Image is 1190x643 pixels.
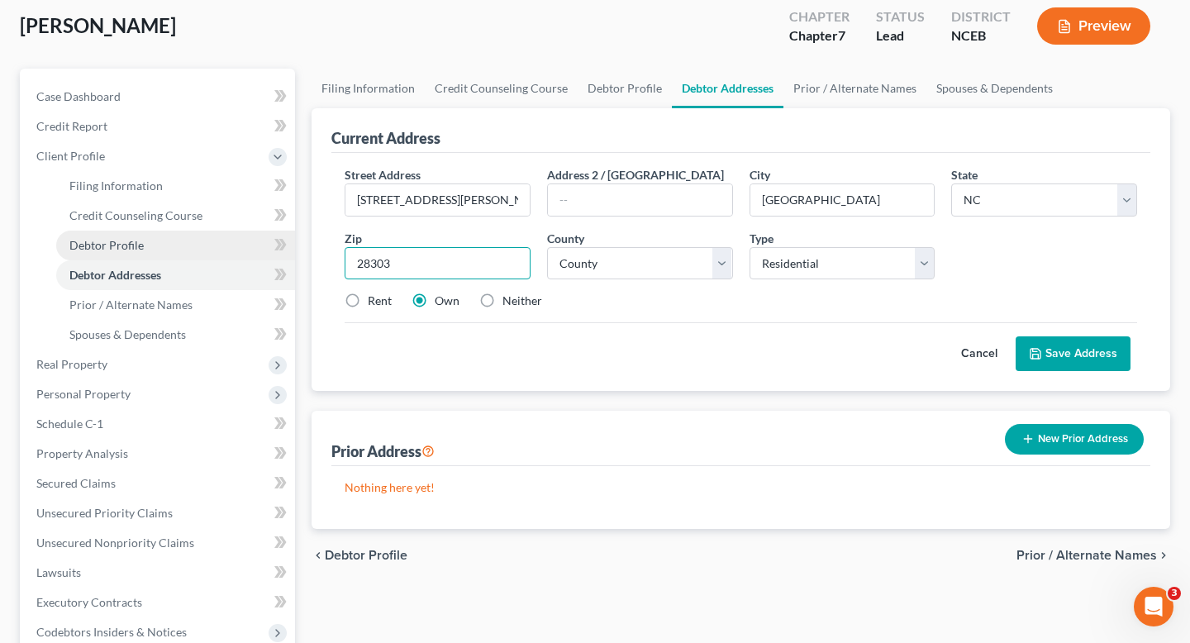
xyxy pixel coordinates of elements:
[926,69,1063,108] a: Spouses & Dependents
[23,112,295,141] a: Credit Report
[331,441,435,461] div: Prior Address
[951,168,978,182] span: State
[750,168,770,182] span: City
[345,184,530,216] input: Enter street address
[69,179,163,193] span: Filing Information
[36,446,128,460] span: Property Analysis
[547,166,724,183] label: Address 2 / [GEOGRAPHIC_DATA]
[789,7,850,26] div: Chapter
[56,231,295,260] a: Debtor Profile
[578,69,672,108] a: Debtor Profile
[23,409,295,439] a: Schedule C-1
[36,536,194,550] span: Unsecured Nonpriority Claims
[23,498,295,528] a: Unsecured Priority Claims
[69,298,193,312] span: Prior / Alternate Names
[368,293,392,309] label: Rent
[1016,336,1130,371] button: Save Address
[331,128,440,148] div: Current Address
[56,201,295,231] a: Credit Counseling Course
[345,168,421,182] span: Street Address
[56,320,295,350] a: Spouses & Dependents
[312,69,425,108] a: Filing Information
[69,268,161,282] span: Debtor Addresses
[36,387,131,401] span: Personal Property
[838,27,845,43] span: 7
[36,625,187,639] span: Codebtors Insiders & Notices
[69,327,186,341] span: Spouses & Dependents
[1016,549,1157,562] span: Prior / Alternate Names
[951,7,1011,26] div: District
[1168,587,1181,600] span: 3
[1016,549,1170,562] button: Prior / Alternate Names chevron_right
[1037,7,1150,45] button: Preview
[36,565,81,579] span: Lawsuits
[69,238,144,252] span: Debtor Profile
[1157,549,1170,562] i: chevron_right
[56,290,295,320] a: Prior / Alternate Names
[435,293,459,309] label: Own
[425,69,578,108] a: Credit Counseling Course
[36,149,105,163] span: Client Profile
[20,13,176,37] span: [PERSON_NAME]
[312,549,325,562] i: chevron_left
[951,26,1011,45] div: NCEB
[502,293,542,309] label: Neither
[23,528,295,558] a: Unsecured Nonpriority Claims
[36,476,116,490] span: Secured Claims
[876,26,925,45] div: Lead
[56,260,295,290] a: Debtor Addresses
[36,506,173,520] span: Unsecured Priority Claims
[783,69,926,108] a: Prior / Alternate Names
[548,184,732,216] input: --
[345,247,531,280] input: XXXXX
[36,119,107,133] span: Credit Report
[750,230,773,247] label: Type
[69,208,202,222] span: Credit Counseling Course
[672,69,783,108] a: Debtor Addresses
[23,558,295,588] a: Lawsuits
[345,231,362,245] span: Zip
[23,469,295,498] a: Secured Claims
[312,549,407,562] button: chevron_left Debtor Profile
[36,89,121,103] span: Case Dashboard
[23,588,295,617] a: Executory Contracts
[325,549,407,562] span: Debtor Profile
[345,479,1137,496] p: Nothing here yet!
[547,231,584,245] span: County
[56,171,295,201] a: Filing Information
[23,439,295,469] a: Property Analysis
[876,7,925,26] div: Status
[750,184,935,216] input: Enter city...
[943,337,1016,370] button: Cancel
[36,595,142,609] span: Executory Contracts
[789,26,850,45] div: Chapter
[1134,587,1173,626] iframe: Intercom live chat
[36,357,107,371] span: Real Property
[23,82,295,112] a: Case Dashboard
[1005,424,1144,455] button: New Prior Address
[36,417,103,431] span: Schedule C-1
